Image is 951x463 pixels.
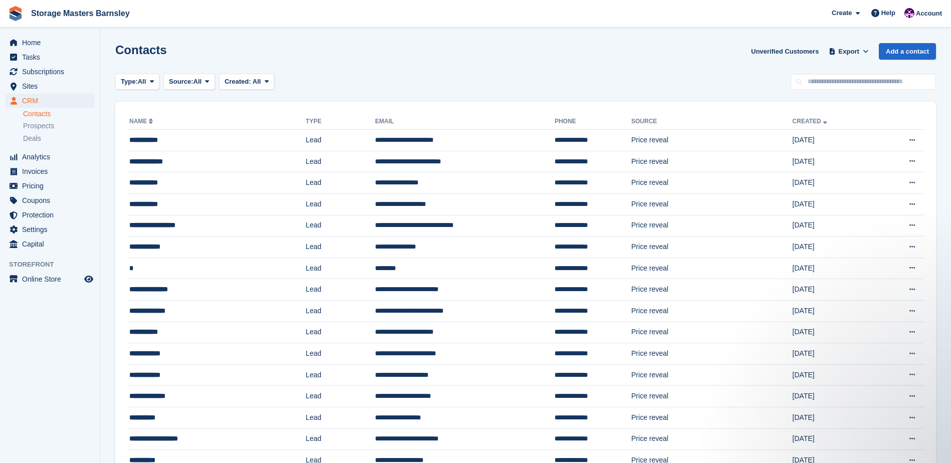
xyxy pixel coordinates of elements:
a: menu [5,94,95,108]
td: Price reveal [631,215,792,237]
td: Lead [306,343,375,365]
td: [DATE] [793,428,876,450]
td: Lead [306,172,375,194]
span: Storefront [9,260,100,270]
span: Create [832,8,852,18]
span: Help [881,8,895,18]
a: Storage Masters Barnsley [27,5,134,22]
td: Price reveal [631,130,792,151]
td: [DATE] [793,364,876,386]
a: menu [5,222,95,237]
a: Prospects [23,121,95,131]
th: Source [631,114,792,130]
td: Price reveal [631,237,792,258]
td: Price reveal [631,407,792,428]
td: [DATE] [793,279,876,301]
a: menu [5,150,95,164]
td: [DATE] [793,172,876,194]
span: Online Store [22,272,82,286]
td: Lead [306,407,375,428]
span: Invoices [22,164,82,178]
span: Protection [22,208,82,222]
span: Pricing [22,179,82,193]
img: stora-icon-8386f47178a22dfd0bd8f6a31ec36ba5ce8667c1dd55bd0f319d3a0aa187defe.svg [8,6,23,21]
span: Analytics [22,150,82,164]
a: Add a contact [879,43,936,60]
a: menu [5,272,95,286]
img: Louise Masters [904,8,914,18]
span: Type: [121,77,138,87]
td: Lead [306,386,375,407]
th: Type [306,114,375,130]
span: Tasks [22,50,82,64]
td: Lead [306,428,375,450]
a: menu [5,164,95,178]
td: Lead [306,279,375,301]
td: [DATE] [793,237,876,258]
span: Created: [225,78,251,85]
td: [DATE] [793,258,876,279]
td: [DATE] [793,407,876,428]
td: Lead [306,237,375,258]
a: menu [5,237,95,251]
span: Capital [22,237,82,251]
td: Lead [306,193,375,215]
td: Price reveal [631,428,792,450]
span: Sites [22,79,82,93]
td: Lead [306,130,375,151]
td: Price reveal [631,386,792,407]
td: Lead [306,322,375,343]
td: Price reveal [631,172,792,194]
td: Lead [306,215,375,237]
td: Price reveal [631,279,792,301]
td: Price reveal [631,322,792,343]
th: Email [375,114,554,130]
td: Price reveal [631,258,792,279]
a: menu [5,179,95,193]
td: Price reveal [631,193,792,215]
a: Contacts [23,109,95,119]
span: All [138,77,146,87]
span: Subscriptions [22,65,82,79]
a: Deals [23,133,95,144]
th: Phone [554,114,631,130]
td: Lead [306,151,375,172]
a: menu [5,79,95,93]
span: Deals [23,134,41,143]
a: menu [5,36,95,50]
td: [DATE] [793,322,876,343]
a: Created [793,118,829,125]
span: Home [22,36,82,50]
h1: Contacts [115,43,167,57]
button: Type: All [115,74,159,90]
span: Prospects [23,121,54,131]
button: Export [827,43,871,60]
td: Price reveal [631,343,792,365]
a: menu [5,208,95,222]
td: Price reveal [631,300,792,322]
td: Price reveal [631,364,792,386]
span: Export [839,47,859,57]
a: Unverified Customers [747,43,823,60]
td: Price reveal [631,151,792,172]
span: CRM [22,94,82,108]
td: [DATE] [793,215,876,237]
td: [DATE] [793,386,876,407]
span: Source: [169,77,193,87]
a: Preview store [83,273,95,285]
a: Name [129,118,155,125]
td: [DATE] [793,130,876,151]
a: menu [5,193,95,207]
a: menu [5,50,95,64]
span: Settings [22,222,82,237]
td: [DATE] [793,343,876,365]
span: All [253,78,261,85]
button: Created: All [219,74,274,90]
span: All [194,77,202,87]
span: Account [916,9,942,19]
td: Lead [306,300,375,322]
button: Source: All [163,74,215,90]
td: Lead [306,258,375,279]
td: [DATE] [793,300,876,322]
span: Coupons [22,193,82,207]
